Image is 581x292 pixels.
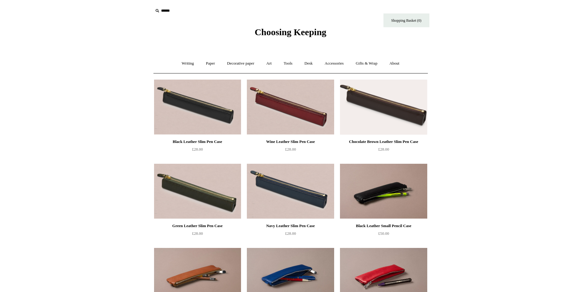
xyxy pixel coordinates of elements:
a: Chocolate Brown Leather Slim Pen Case Chocolate Brown Leather Slim Pen Case [340,80,427,135]
img: Chocolate Brown Leather Slim Pen Case [340,80,427,135]
span: £28.00 [192,231,203,236]
a: Chocolate Brown Leather Slim Pen Case £28.00 [340,138,427,163]
div: Black Leather Slim Pen Case [156,138,240,145]
a: Wine Leather Slim Pen Case £28.00 [247,138,334,163]
a: Decorative paper [221,55,260,72]
a: Wine Leather Slim Pen Case Wine Leather Slim Pen Case [247,80,334,135]
div: Black Leather Small Pencil Case [341,222,425,230]
span: £28.00 [378,147,389,152]
img: Navy Leather Slim Pen Case [247,164,334,219]
div: Green Leather Slim Pen Case [156,222,240,230]
a: Gifts & Wrap [350,55,383,72]
a: Tools [278,55,298,72]
div: Navy Leather Slim Pen Case [248,222,332,230]
img: Wine Leather Slim Pen Case [247,80,334,135]
div: Chocolate Brown Leather Slim Pen Case [341,138,425,145]
a: Shopping Basket (0) [383,13,429,27]
span: £28.00 [192,147,203,152]
span: £28.00 [285,147,296,152]
div: Wine Leather Slim Pen Case [248,138,332,145]
a: Black Leather Slim Pen Case Black Leather Slim Pen Case [154,80,241,135]
a: Navy Leather Slim Pen Case £28.00 [247,222,334,247]
a: Accessories [319,55,349,72]
a: Green Leather Slim Pen Case Green Leather Slim Pen Case [154,164,241,219]
a: Choosing Keeping [255,32,326,36]
a: Green Leather Slim Pen Case £28.00 [154,222,241,247]
img: Black Leather Slim Pen Case [154,80,241,135]
a: Black Leather Slim Pen Case £28.00 [154,138,241,163]
a: Navy Leather Slim Pen Case Navy Leather Slim Pen Case [247,164,334,219]
a: Desk [299,55,318,72]
span: £50.00 [378,231,389,236]
img: Green Leather Slim Pen Case [154,164,241,219]
a: Black Leather Small Pencil Case Black Leather Small Pencil Case [340,164,427,219]
a: Black Leather Small Pencil Case £50.00 [340,222,427,247]
a: About [384,55,405,72]
span: £28.00 [285,231,296,236]
a: Art [261,55,277,72]
a: Paper [200,55,221,72]
span: Choosing Keeping [255,27,326,37]
a: Writing [176,55,199,72]
img: Black Leather Small Pencil Case [340,164,427,219]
